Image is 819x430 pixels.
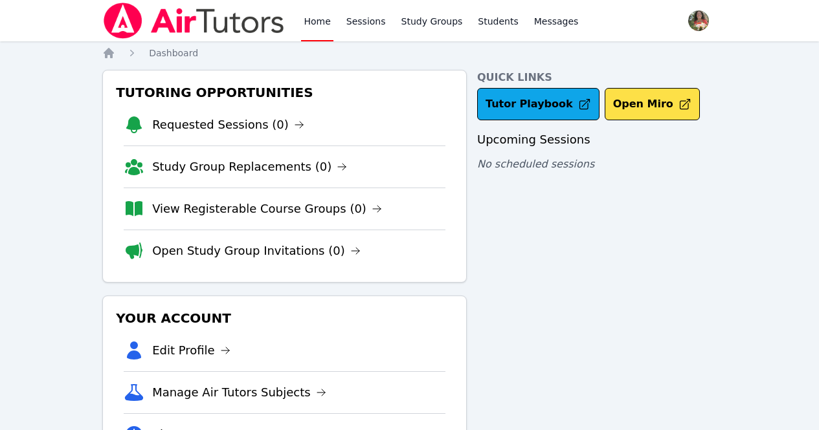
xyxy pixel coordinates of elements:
a: View Registerable Course Groups (0) [152,200,382,218]
a: Requested Sessions (0) [152,116,304,134]
a: Study Group Replacements (0) [152,158,347,176]
button: Open Miro [605,88,700,120]
h4: Quick Links [477,70,717,85]
span: Messages [534,15,579,28]
a: Manage Air Tutors Subjects [152,383,326,402]
a: Edit Profile [152,341,230,360]
h3: Upcoming Sessions [477,131,717,149]
h3: Tutoring Opportunities [113,81,456,104]
span: No scheduled sessions [477,158,594,170]
nav: Breadcrumb [102,47,717,59]
img: Air Tutors [102,3,286,39]
a: Tutor Playbook [477,88,600,120]
h3: Your Account [113,306,456,330]
span: Dashboard [149,48,198,58]
a: Dashboard [149,47,198,59]
a: Open Study Group Invitations (0) [152,242,361,260]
